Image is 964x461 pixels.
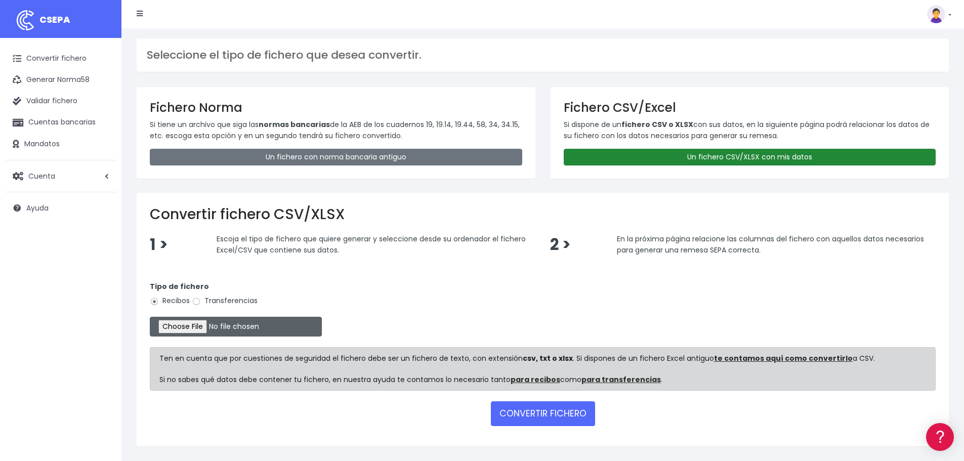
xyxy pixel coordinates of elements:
a: Un fichero CSV/XLSX con mis datos [564,149,936,165]
div: Ten en cuenta que por cuestiones de seguridad el fichero debe ser un fichero de texto, con extens... [150,347,936,391]
strong: normas bancarias [259,119,330,130]
span: 2 > [550,234,571,256]
a: General [10,217,192,233]
h3: Fichero Norma [150,100,522,115]
a: Ayuda [5,197,116,219]
span: 1 > [150,234,168,256]
div: Programadores [10,243,192,253]
div: Convertir ficheros [10,112,192,121]
a: Perfiles de empresas [10,175,192,191]
button: Contáctanos [10,271,192,288]
a: Problemas habituales [10,144,192,159]
p: Si tiene un archivo que siga las de la AEB de los cuadernos 19, 19.14, 19.44, 58, 34, 34.15, etc.... [150,119,522,142]
a: POWERED BY ENCHANT [139,291,195,301]
strong: csv, txt o xlsx [523,353,573,363]
img: profile [927,5,945,23]
strong: fichero CSV o XLSX [621,119,693,130]
label: Transferencias [192,296,258,306]
span: Cuenta [28,171,55,181]
a: Convertir fichero [5,48,116,69]
a: Cuentas bancarias [5,112,116,133]
a: Mandatos [5,134,116,155]
span: Escoja el tipo de fichero que quiere generar y seleccione desde su ordenador el fichero Excel/CSV... [217,234,526,255]
a: para recibos [511,374,560,385]
img: logo [13,8,38,33]
a: API [10,259,192,274]
span: CSEPA [39,13,70,26]
span: En la próxima página relacione las columnas del fichero con aquellos datos necesarios para genera... [617,234,924,255]
h3: Fichero CSV/Excel [564,100,936,115]
h3: Seleccione el tipo de fichero que desea convertir. [147,49,939,62]
div: Facturación [10,201,192,211]
p: Si dispone de un con sus datos, en la siguiente página podrá relacionar los datos de su fichero c... [564,119,936,142]
div: Información general [10,70,192,80]
button: CONVERTIR FICHERO [491,401,595,426]
a: Validar fichero [5,91,116,112]
a: Un fichero con norma bancaria antiguo [150,149,522,165]
a: te contamos aquí como convertirlo [714,353,853,363]
a: Formatos [10,128,192,144]
a: para transferencias [581,374,661,385]
a: Información general [10,86,192,102]
strong: Tipo de fichero [150,281,209,291]
span: Ayuda [26,203,49,213]
a: Generar Norma58 [5,69,116,91]
a: Cuenta [5,165,116,187]
h2: Convertir fichero CSV/XLSX [150,206,936,223]
label: Recibos [150,296,190,306]
a: Videotutoriales [10,159,192,175]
